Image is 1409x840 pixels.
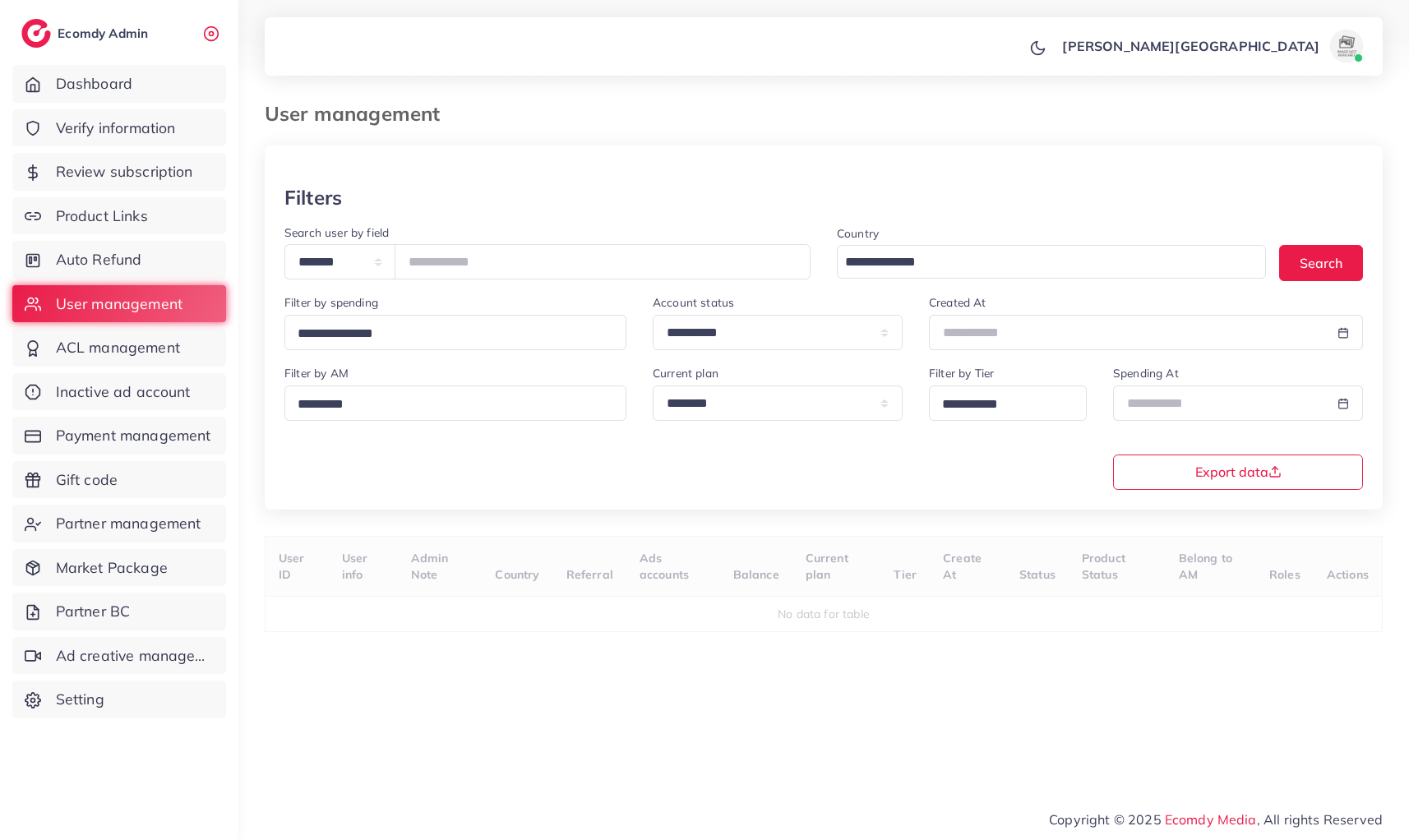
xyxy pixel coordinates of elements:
[21,19,51,48] img: logo
[12,285,226,323] a: User management
[12,109,226,147] a: Verify information
[1113,365,1179,381] label: Spending At
[1257,810,1383,829] span: , All rights Reserved
[265,102,453,126] h3: User management
[12,593,226,630] a: Partner BC
[1053,30,1370,62] a: [PERSON_NAME][GEOGRAPHIC_DATA]avatar
[12,373,226,411] a: Inactive ad account
[56,557,168,579] span: Market Package
[1062,36,1319,56] p: [PERSON_NAME][GEOGRAPHIC_DATA]
[56,205,148,227] span: Product Links
[929,385,1087,421] div: Search for option
[12,241,226,279] a: Auto Refund
[56,645,214,667] span: Ad creative management
[292,321,605,347] input: Search for option
[12,461,226,499] a: Gift code
[284,385,626,421] div: Search for option
[56,381,191,403] span: Inactive ad account
[653,365,718,381] label: Current plan
[936,392,1065,418] input: Search for option
[56,513,201,534] span: Partner management
[12,549,226,587] a: Market Package
[56,689,104,710] span: Setting
[56,337,180,358] span: ACL management
[284,365,349,381] label: Filter by AM
[1330,30,1363,62] img: avatar
[12,65,226,103] a: Dashboard
[12,505,226,542] a: Partner management
[284,294,378,311] label: Filter by spending
[292,392,605,418] input: Search for option
[837,225,879,242] label: Country
[1279,245,1363,280] button: Search
[56,469,118,491] span: Gift code
[837,245,1266,279] div: Search for option
[653,294,734,311] label: Account status
[929,365,994,381] label: Filter by Tier
[56,601,131,622] span: Partner BC
[284,186,342,210] h3: Filters
[284,315,626,350] div: Search for option
[56,425,211,446] span: Payment management
[56,73,132,95] span: Dashboard
[12,153,226,191] a: Review subscription
[12,681,226,718] a: Setting
[929,294,986,311] label: Created At
[1113,455,1363,490] button: Export data
[56,118,176,139] span: Verify information
[56,249,142,270] span: Auto Refund
[1165,811,1257,828] a: Ecomdy Media
[58,25,152,41] h2: Ecomdy Admin
[1049,810,1383,829] span: Copyright © 2025
[1195,465,1282,478] span: Export data
[21,19,152,48] a: logoEcomdy Admin
[839,250,1245,275] input: Search for option
[56,293,182,315] span: User management
[12,637,226,675] a: Ad creative management
[12,417,226,455] a: Payment management
[12,197,226,235] a: Product Links
[284,224,389,241] label: Search user by field
[56,161,193,182] span: Review subscription
[12,329,226,367] a: ACL management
